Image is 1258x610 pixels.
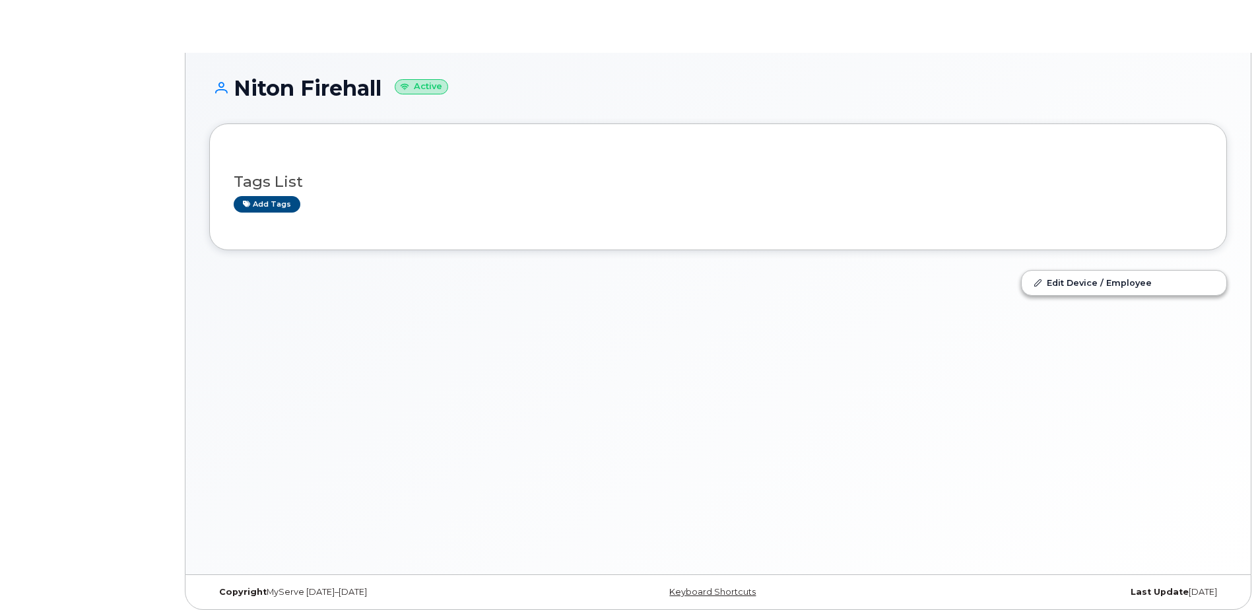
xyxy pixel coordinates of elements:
[234,196,300,213] a: Add tags
[209,587,548,597] div: MyServe [DATE]–[DATE]
[234,174,1203,190] h3: Tags List
[1022,271,1226,294] a: Edit Device / Employee
[1131,587,1189,597] strong: Last Update
[888,587,1227,597] div: [DATE]
[669,587,756,597] a: Keyboard Shortcuts
[395,79,448,94] small: Active
[219,587,267,597] strong: Copyright
[209,77,1227,100] h1: Niton Firehall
